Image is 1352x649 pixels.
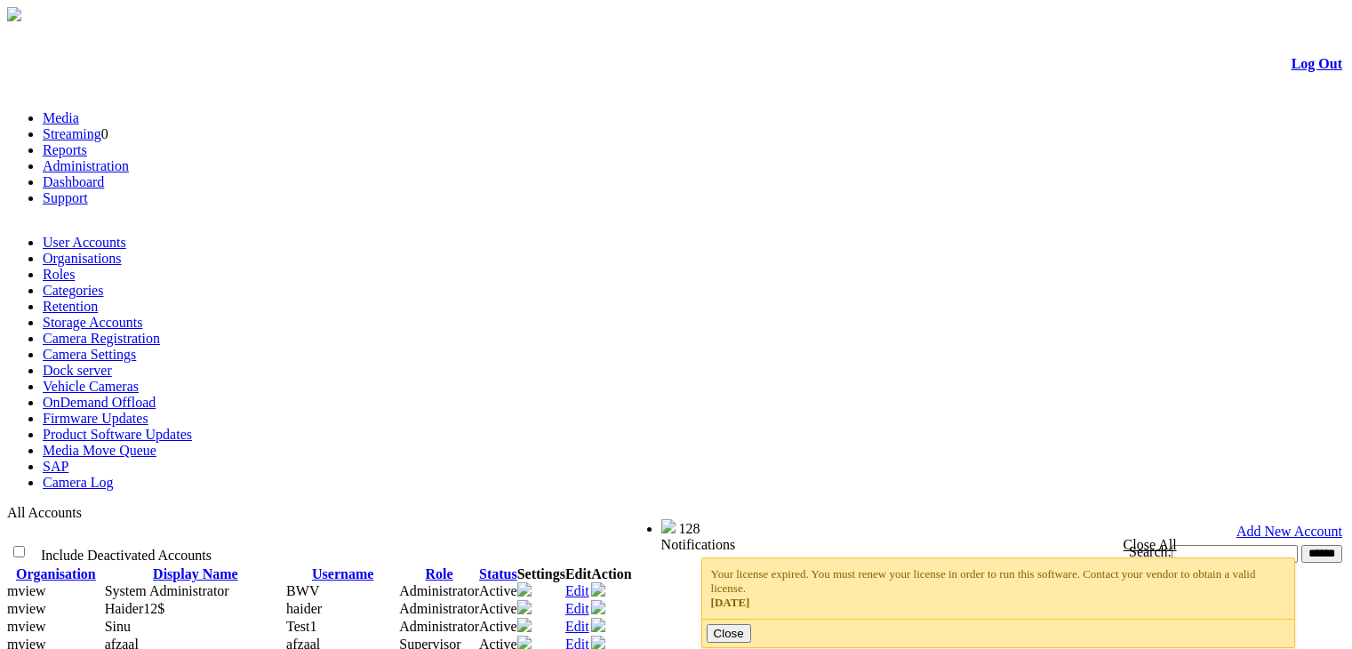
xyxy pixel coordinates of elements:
a: Product Software Updates [43,427,192,442]
a: Media Move Queue [43,443,156,458]
a: Categories [43,283,103,298]
span: BWV [286,583,319,598]
span: All Accounts [7,505,82,520]
span: Include Deactivated Accounts [41,548,212,563]
a: Close All [1124,537,1177,552]
a: Reports [43,142,87,157]
a: Support [43,190,88,205]
span: 128 [679,521,700,536]
a: Username [312,566,373,581]
span: mview [7,583,46,598]
a: Organisations [43,251,122,266]
span: Contact Method: SMS and Email [105,601,165,616]
span: Contact Method: None [105,583,229,598]
a: Roles [43,267,75,282]
span: 0 [101,126,108,141]
span: [DATE] [711,596,750,609]
a: Firmware Updates [43,411,148,426]
a: Storage Accounts [43,315,142,330]
span: mview [7,619,46,634]
a: Camera Settings [43,347,136,362]
a: Retention [43,299,98,314]
img: bell25.png [661,519,676,533]
div: Notifications [661,537,1308,553]
a: Camera Registration [43,331,160,346]
button: Close [707,624,751,643]
span: Test1 [286,619,316,634]
a: SAP [43,459,68,474]
a: OnDemand Offload [43,395,156,410]
a: Vehicle Cameras [43,379,139,394]
a: Streaming [43,126,101,141]
a: Log Out [1292,56,1342,71]
img: arrow-3.png [7,7,21,21]
span: haider [286,601,322,616]
span: Welcome, System Administrator (Administrator) [400,520,626,533]
div: Your license expired. You must renew your license in order to run this software. Contact your ven... [711,567,1286,610]
a: User Accounts [43,235,126,250]
a: Media [43,110,79,125]
a: Display Name [153,566,238,581]
a: Administration [43,158,129,173]
span: Contact Method: SMS and Email [105,619,131,634]
a: Dashboard [43,174,104,189]
span: mview [7,601,46,616]
a: Organisation [16,566,96,581]
a: Dock server [43,363,112,378]
a: Camera Log [43,475,114,490]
